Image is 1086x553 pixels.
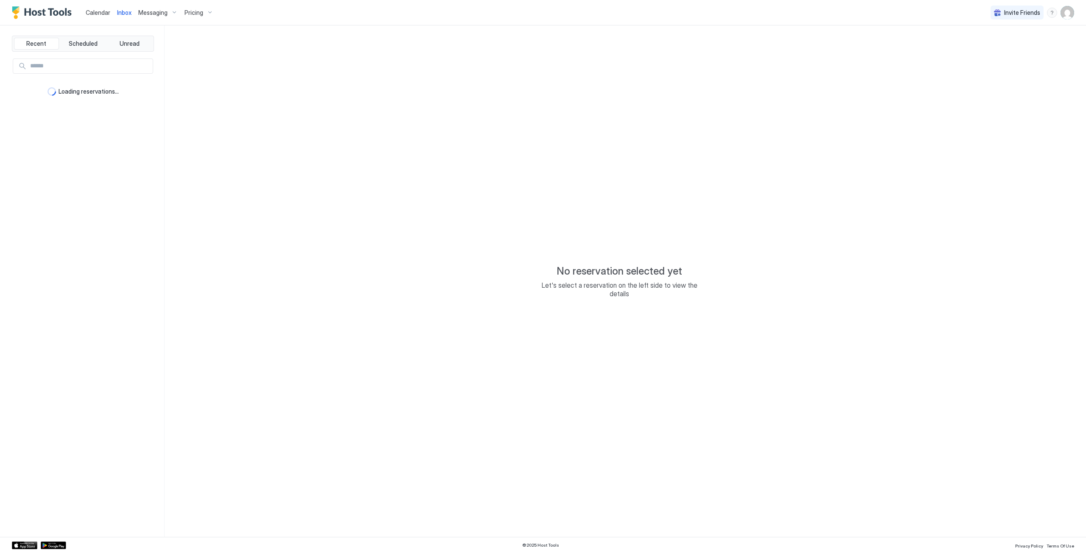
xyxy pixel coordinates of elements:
[12,542,37,549] a: App Store
[1061,6,1074,19] div: User profile
[12,6,76,19] a: Host Tools Logo
[41,542,66,549] a: Google Play Store
[1047,543,1074,548] span: Terms Of Use
[59,88,119,95] span: Loading reservations...
[1015,541,1043,550] a: Privacy Policy
[535,281,704,298] span: Let's select a reservation on the left side to view the details
[61,38,106,50] button: Scheduled
[69,40,98,47] span: Scheduled
[117,8,132,17] a: Inbox
[120,40,140,47] span: Unread
[86,8,110,17] a: Calendar
[1015,543,1043,548] span: Privacy Policy
[1047,541,1074,550] a: Terms Of Use
[138,9,168,17] span: Messaging
[1047,8,1057,18] div: menu
[557,265,682,278] span: No reservation selected yet
[1004,9,1040,17] span: Invite Friends
[12,36,154,52] div: tab-group
[14,38,59,50] button: Recent
[522,542,559,548] span: © 2025 Host Tools
[117,9,132,16] span: Inbox
[26,40,46,47] span: Recent
[107,38,152,50] button: Unread
[185,9,203,17] span: Pricing
[86,9,110,16] span: Calendar
[27,59,153,73] input: Input Field
[48,87,56,96] div: loading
